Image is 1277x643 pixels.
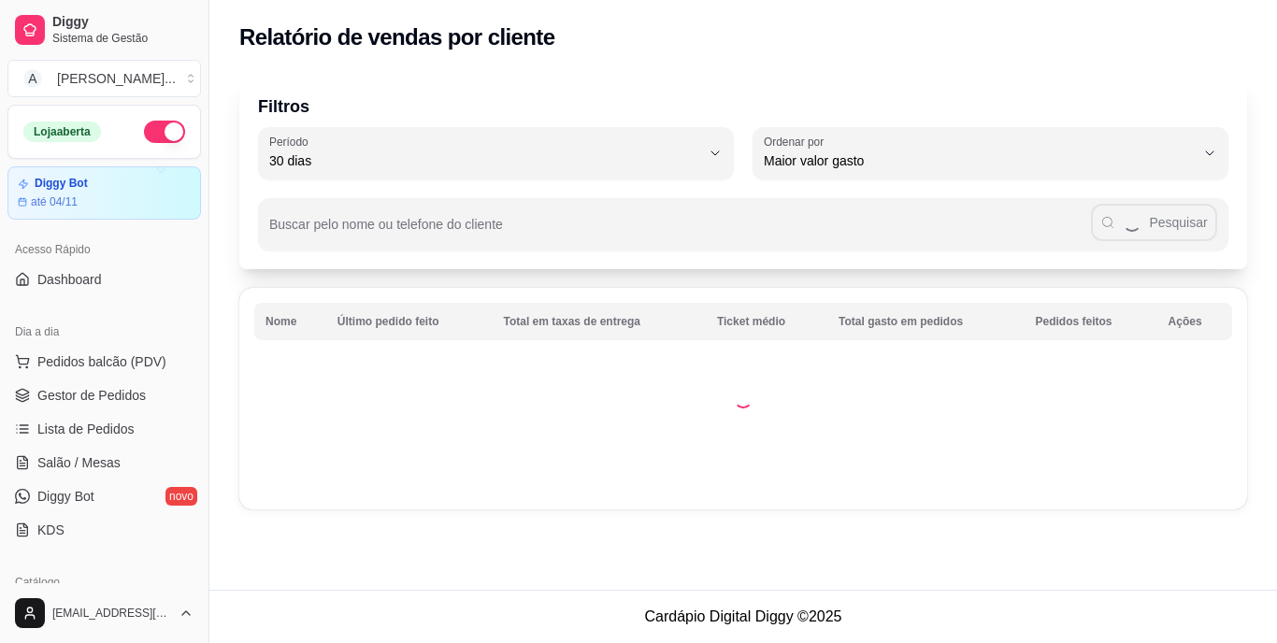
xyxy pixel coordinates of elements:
button: Alterar Status [144,121,185,143]
div: Loja aberta [23,121,101,142]
div: Acesso Rápido [7,235,201,264]
a: Gestor de Pedidos [7,380,201,410]
article: até 04/11 [31,194,78,209]
div: Loading [734,390,753,408]
button: Ordenar porMaior valor gasto [753,127,1228,179]
span: Diggy Bot [37,487,94,506]
a: Dashboard [7,264,201,294]
footer: Cardápio Digital Diggy © 2025 [209,590,1277,643]
button: Select a team [7,60,201,97]
span: Gestor de Pedidos [37,386,146,405]
span: Dashboard [37,270,102,289]
span: Lista de Pedidos [37,420,135,438]
span: [EMAIL_ADDRESS][DOMAIN_NAME] [52,606,171,621]
label: Ordenar por [764,134,830,150]
h2: Relatório de vendas por cliente [239,22,555,52]
a: DiggySistema de Gestão [7,7,201,52]
span: A [23,69,42,88]
button: [EMAIL_ADDRESS][DOMAIN_NAME] [7,591,201,636]
a: Diggy Botnovo [7,481,201,511]
a: Salão / Mesas [7,448,201,478]
input: Buscar pelo nome ou telefone do cliente [269,222,1091,241]
button: Período30 dias [258,127,734,179]
span: 30 dias [269,151,700,170]
span: Salão / Mesas [37,453,121,472]
span: Maior valor gasto [764,151,1195,170]
article: Diggy Bot [35,177,88,191]
div: Catálogo [7,567,201,597]
p: Filtros [258,93,1228,120]
label: Período [269,134,314,150]
span: Sistema de Gestão [52,31,194,46]
button: Pedidos balcão (PDV) [7,347,201,377]
div: Dia a dia [7,317,201,347]
span: KDS [37,521,65,539]
span: Pedidos balcão (PDV) [37,352,166,371]
a: KDS [7,515,201,545]
span: Diggy [52,14,194,31]
a: Lista de Pedidos [7,414,201,444]
a: Diggy Botaté 04/11 [7,166,201,220]
div: [PERSON_NAME] ... [57,69,176,88]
